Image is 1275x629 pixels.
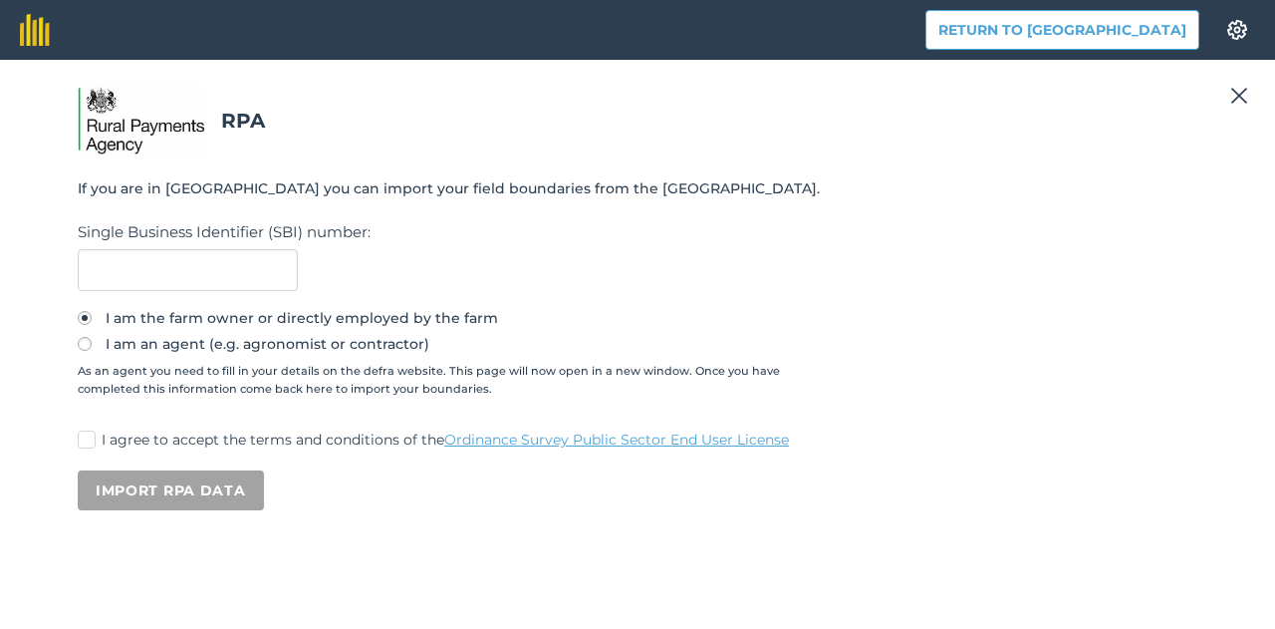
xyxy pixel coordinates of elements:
h2: RPA [78,84,1197,157]
button: Return to [GEOGRAPHIC_DATA] [925,10,1199,50]
img: Rural Payment Agency logo [78,84,205,157]
small: As an agent you need to fill in your details on the defra website. This page will now open in a n... [78,363,824,399]
img: A cog icon [1225,20,1249,40]
img: fieldmargin Logo [20,14,50,46]
label: Single Business Identifier (SBI) number : [78,220,1197,244]
label: I am the farm owner or directly employed by the farm [78,311,1197,325]
p: I agree to accept the terms and conditions of the [102,430,1197,451]
label: I am an agent (e.g. agronomist or contractor) [78,337,1197,351]
p: If you are in [GEOGRAPHIC_DATA] you can import your field boundaries from the [GEOGRAPHIC_DATA]. [78,177,1197,199]
button: Import RPA data [78,471,264,510]
a: Ordinance Survey Public Sector End User License [444,431,789,449]
img: svg+xml;base64,PHN2ZyB4bWxucz0iaHR0cDovL3d3dy53My5vcmcvMjAwMC9zdmciIHdpZHRoPSIyMiIgaGVpZ2h0PSIzMC... [1230,84,1248,108]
